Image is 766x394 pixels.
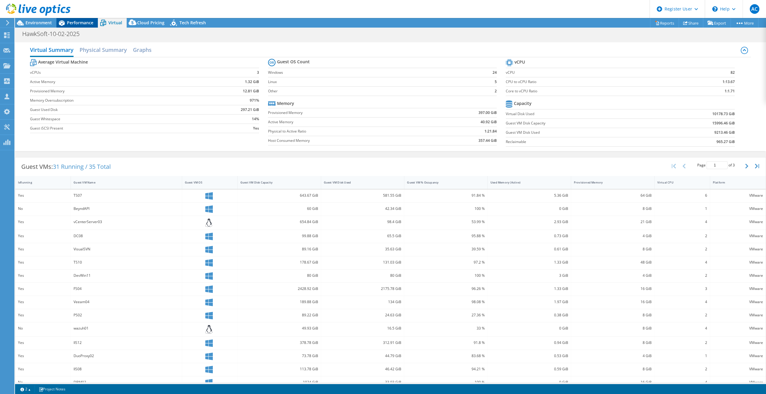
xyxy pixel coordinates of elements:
div: Guest VM OS [185,181,228,184]
div: VMware [713,219,763,225]
div: 581.55 GiB [324,192,402,199]
div: 73.78 GiB [240,353,318,359]
div: VMware [713,312,763,318]
div: 49.93 GiB [240,325,318,332]
svg: \n [712,6,718,12]
b: 10178.73 GiB [712,111,735,117]
b: 24 [493,70,497,76]
div: VMware [713,339,763,346]
label: Active Memory [30,79,204,85]
b: 12.81 GiB [243,88,259,94]
div: No [18,325,68,332]
div: 65.5 GiB [324,233,402,239]
div: 89.16 GiB [240,246,318,252]
div: IIS08 [74,366,179,372]
label: Guest VM Disk Used [506,130,656,136]
div: Veeam04 [74,299,179,305]
b: 40.92 GiB [481,119,497,125]
div: 21 GiB [574,219,652,225]
div: Yes [18,272,68,279]
div: PS02 [74,312,179,318]
div: 8 GiB [574,205,652,212]
div: Yes [18,312,68,318]
label: Guest Used Disk [30,107,204,113]
div: 3 [657,285,707,292]
input: jump to page [707,161,728,169]
label: Provisioned Memory [268,110,430,116]
b: 297.21 GiB [241,107,259,113]
span: AC [750,4,759,14]
div: 95.88 % [407,233,485,239]
b: 1:13.67 [722,79,735,85]
b: 965.27 GiB [716,139,735,145]
div: 2 [657,312,707,318]
div: 91.84 % [407,192,485,199]
span: Tech Refresh [179,20,206,25]
div: VMware [713,366,763,372]
div: 97.2 % [407,259,485,266]
div: 33.93 GiB [324,379,402,386]
label: Provisioned Memory [30,88,204,94]
div: 0.73 GiB [490,233,568,239]
span: Environment [26,20,52,25]
div: 134 GiB [324,299,402,305]
div: 0.38 GiB [490,312,568,318]
div: VMware [713,299,763,305]
div: Yes [18,192,68,199]
div: Yes [18,219,68,225]
div: 8 GiB [574,339,652,346]
a: Project Notes [35,385,70,393]
div: VMware [713,192,763,199]
b: vCPU [514,59,525,65]
div: 16.5 GiB [324,325,402,332]
div: 654.84 GiB [240,219,318,225]
div: TS10 [74,259,179,266]
div: 2 [657,366,707,372]
div: 94.21 % [407,366,485,372]
div: 100 % [407,272,485,279]
div: VMware [713,205,763,212]
div: 4 GiB [574,233,652,239]
div: 2428.92 GiB [240,285,318,292]
div: 4 GiB [574,272,652,279]
div: VMware [713,272,763,279]
div: Yes [18,259,68,266]
div: Guest VM Name [74,181,172,184]
div: BeyndAPI [74,205,179,212]
label: Guest VM Disk Capacity [506,120,656,126]
div: VMware [713,379,763,386]
div: 2 [657,339,707,346]
div: 643.67 GiB [240,192,318,199]
div: 113.78 GiB [240,366,318,372]
div: 80 GiB [324,272,402,279]
label: Guest iSCSI Present [30,125,204,131]
label: Host Consumed Memory [268,138,430,144]
div: 378.78 GiB [240,339,318,346]
div: 39.59 % [407,246,485,252]
a: Share [679,18,703,28]
b: 397.00 GiB [478,110,497,116]
div: VMware [713,233,763,239]
div: 16 GiB [574,299,652,305]
div: 8 GiB [574,246,652,252]
label: vCPU [506,70,674,76]
h2: Physical Summary [80,44,127,56]
b: 971% [250,97,259,103]
label: Windows [268,70,476,76]
span: Page of [697,161,735,169]
b: 2 [495,88,497,94]
b: 3 [257,70,259,76]
div: Yes [18,299,68,305]
span: Performance [67,20,93,25]
a: Export [703,18,731,28]
div: IIS12 [74,339,179,346]
div: Yes [18,285,68,292]
div: 16 GiB [574,379,652,386]
div: 33 % [407,325,485,332]
div: 60 GiB [240,205,318,212]
div: 91.8 % [407,339,485,346]
div: VMware [713,285,763,292]
label: Other [268,88,476,94]
div: 53.99 % [407,219,485,225]
div: 178.67 GiB [240,259,318,266]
